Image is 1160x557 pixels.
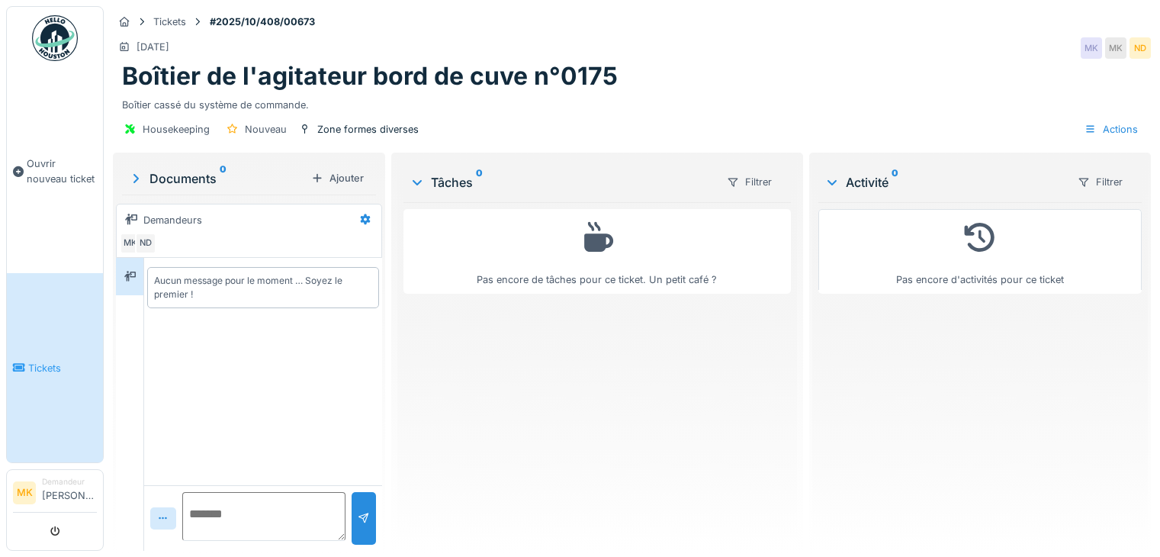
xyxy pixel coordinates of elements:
[120,233,141,254] div: MK
[720,171,779,193] div: Filtrer
[410,173,714,192] div: Tâches
[28,361,97,375] span: Tickets
[128,169,305,188] div: Documents
[828,216,1132,287] div: Pas encore d'activités pour ce ticket
[317,122,419,137] div: Zone formes diverses
[42,476,97,488] div: Demandeur
[1071,171,1129,193] div: Filtrer
[204,14,321,29] strong: #2025/10/408/00673
[143,122,210,137] div: Housekeeping
[153,14,186,29] div: Tickets
[476,173,483,192] sup: 0
[135,233,156,254] div: ND
[1105,37,1126,59] div: MK
[1129,37,1151,59] div: ND
[13,481,36,504] li: MK
[892,173,898,192] sup: 0
[42,476,97,509] li: [PERSON_NAME]
[1078,118,1145,140] div: Actions
[824,173,1065,192] div: Activité
[7,273,103,462] a: Tickets
[122,92,1142,112] div: Boîtier cassé du système de commande.
[220,169,227,188] sup: 0
[305,168,370,188] div: Ajouter
[143,213,202,227] div: Demandeurs
[245,122,287,137] div: Nouveau
[13,476,97,513] a: MK Demandeur[PERSON_NAME]
[413,216,781,287] div: Pas encore de tâches pour ce ticket. Un petit café ?
[32,15,78,61] img: Badge_color-CXgf-gQk.svg
[1081,37,1102,59] div: MK
[137,40,169,54] div: [DATE]
[27,156,97,185] span: Ouvrir nouveau ticket
[154,274,372,301] div: Aucun message pour le moment … Soyez le premier !
[122,62,618,91] h1: Boîtier de l'agitateur bord de cuve n°0175
[7,69,103,273] a: Ouvrir nouveau ticket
